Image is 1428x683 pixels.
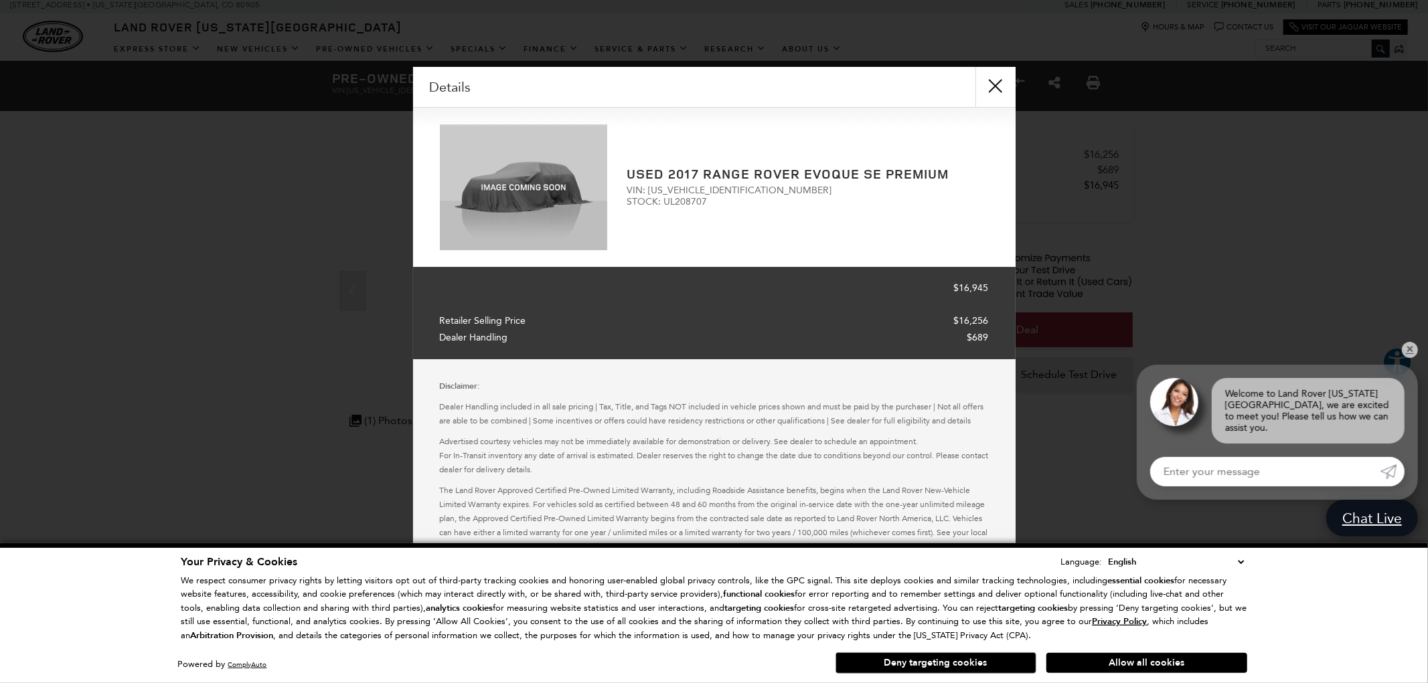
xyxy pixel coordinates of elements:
[725,602,795,614] strong: targeting cookies
[181,555,298,569] span: Your Privacy & Cookies
[440,381,481,391] strong: Disclaimer:
[627,167,989,181] h2: Used 2017 Range Rover Evoque SE Premium
[440,484,989,554] p: The Land Rover Approved Certified Pre-Owned Limited Warranty, including Roadside Assistance benef...
[836,652,1036,674] button: Deny targeting cookies
[627,196,989,207] span: STOCK: UL208707
[1150,378,1198,426] img: Agent profile photo
[1336,509,1409,527] span: Chat Live
[954,280,989,297] span: $16,945
[440,435,989,477] p: Advertised courtesy vehicles may not be immediately available for demonstration or delivery. See ...
[999,602,1068,614] strong: targeting cookies
[967,330,989,347] span: $689
[178,660,267,669] div: Powered by
[1061,557,1103,566] div: Language:
[1046,653,1247,673] button: Allow all cookies
[413,67,1016,108] div: Details
[228,660,267,669] a: ComplyAuto
[1105,555,1247,569] select: Language Select
[627,185,989,196] span: VIN: [US_VEHICLE_IDENTIFICATION_NUMBER]
[440,124,607,250] img: 2017 Land Rover Range Rover Evoque SE Premium
[440,400,989,428] p: Dealer Handling included in all sale pricing | Tax, Title, and Tags NOT included in vehicle price...
[954,313,989,330] span: $16,256
[440,313,533,330] span: Retailer Selling Price
[440,313,989,330] a: Retailer Selling Price $16,256
[1380,457,1405,486] a: Submit
[1108,575,1175,587] strong: essential cookies
[975,67,1016,107] button: close
[1093,615,1147,627] u: Privacy Policy
[440,330,515,347] span: Dealer Handling
[1212,378,1405,444] div: Welcome to Land Rover [US_STATE][GEOGRAPHIC_DATA], we are excited to meet you! Please tell us how...
[724,588,795,600] strong: functional cookies
[1326,500,1418,536] a: Chat Live
[191,629,274,642] strong: Arbitration Provision
[426,602,493,614] strong: analytics cookies
[440,330,989,347] a: Dealer Handling $689
[440,280,989,297] a: $16,945
[181,574,1247,643] p: We respect consumer privacy rights by letting visitors opt out of third-party tracking cookies an...
[1150,457,1380,486] input: Enter your message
